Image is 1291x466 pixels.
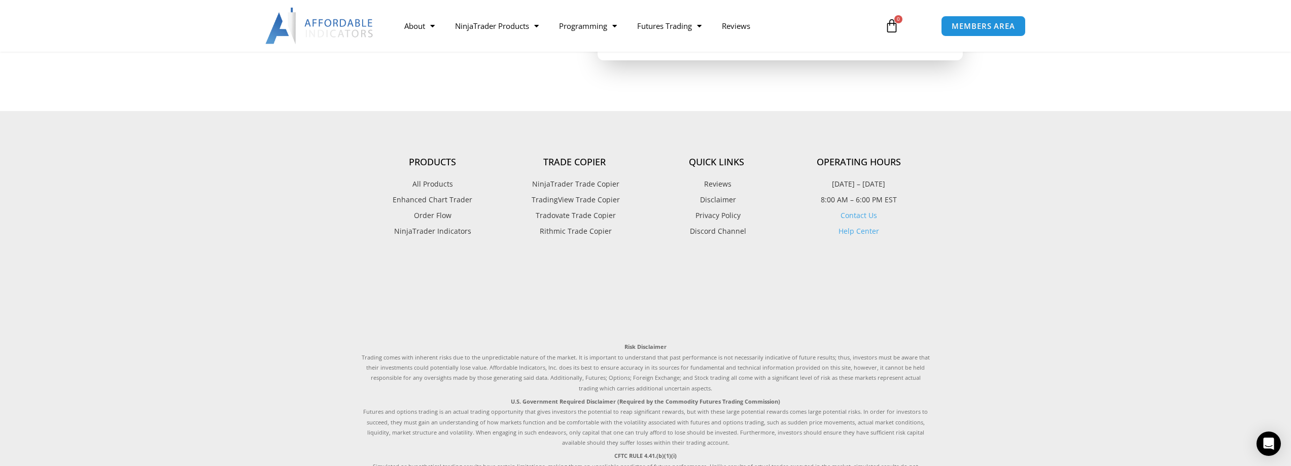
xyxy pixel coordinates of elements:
[412,177,453,191] span: All Products
[504,193,646,206] a: TradingView Trade Copier
[537,225,612,238] span: Rithmic Trade Copier
[394,225,471,238] span: NinjaTrader Indicators
[504,157,646,168] h4: Trade Copier
[393,193,472,206] span: Enhanced Chart Trader
[839,226,879,236] a: Help Center
[530,177,619,191] span: NinjaTrader Trade Copier
[614,452,677,459] strong: CFTC RULE 4.41.(b)(1)(i)
[841,210,877,220] a: Contact Us
[511,398,780,405] strong: U.S. Government Required Disclaimer (Required by the Commodity Futures Trading Commission)
[687,225,746,238] span: Discord Channel
[504,177,646,191] a: NinjaTrader Trade Copier
[712,14,760,38] a: Reviews
[362,342,930,393] p: Trading comes with inherent risks due to the unpredictable nature of the market. It is important ...
[702,177,731,191] span: Reviews
[529,193,620,206] span: TradingView Trade Copier
[445,14,549,38] a: NinjaTrader Products
[646,225,788,238] a: Discord Channel
[362,177,504,191] a: All Products
[504,225,646,238] a: Rithmic Trade Copier
[646,193,788,206] a: Disclaimer
[952,22,1015,30] span: MEMBERS AREA
[788,157,930,168] h4: Operating Hours
[362,157,504,168] h4: Products
[549,14,627,38] a: Programming
[624,343,667,350] strong: Risk Disclaimer
[697,193,736,206] span: Disclaimer
[894,15,902,23] span: 0
[362,261,930,332] iframe: Customer reviews powered by Trustpilot
[362,193,504,206] a: Enhanced Chart Trader
[646,209,788,222] a: Privacy Policy
[646,157,788,168] h4: Quick Links
[414,209,451,222] span: Order Flow
[394,14,445,38] a: About
[533,209,616,222] span: Tradovate Trade Copier
[1257,432,1281,456] div: Open Intercom Messenger
[627,14,712,38] a: Futures Trading
[941,16,1026,37] a: MEMBERS AREA
[362,397,930,448] p: Futures and options trading is an actual trading opportunity that gives investors the potential t...
[394,14,873,38] nav: Menu
[693,209,741,222] span: Privacy Policy
[788,177,930,191] p: [DATE] – [DATE]
[362,209,504,222] a: Order Flow
[504,209,646,222] a: Tradovate Trade Copier
[362,225,504,238] a: NinjaTrader Indicators
[788,193,930,206] p: 8:00 AM – 6:00 PM EST
[869,11,914,41] a: 0
[265,8,374,44] img: LogoAI | Affordable Indicators – NinjaTrader
[646,177,788,191] a: Reviews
